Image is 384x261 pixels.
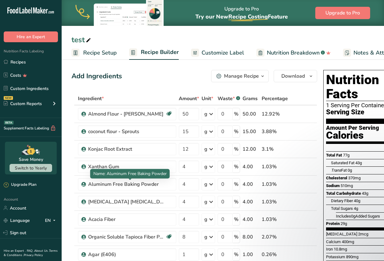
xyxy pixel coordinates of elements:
[15,165,47,171] span: Switch to Yearly
[4,249,58,257] a: Terms & Conditions .
[228,13,268,20] span: Recipe Costing
[355,161,362,165] span: 43g
[195,13,288,20] span: Try our New Feature
[204,145,207,153] div: g
[262,198,288,206] div: 1.03%
[326,125,379,131] div: Amount Per Serving
[204,233,207,241] div: g
[334,247,347,251] span: 10.8mg
[204,110,207,118] div: g
[342,239,354,244] span: 400mg
[243,95,258,102] span: Grams
[88,128,165,135] div: coconut flour - Sprouts
[243,128,259,135] div: 15.00
[211,70,269,82] button: Manage Recipe
[243,145,259,153] div: 12.00
[326,108,364,116] span: Serving Size
[218,95,240,102] div: Waste
[88,233,165,241] div: Organic Soluble Tapioca Fiber Powder
[315,7,370,19] button: Upgrade to Pro
[331,168,347,173] span: Fat
[179,95,199,102] span: Amount
[202,49,244,57] span: Customize Label
[326,239,341,244] span: Calcium
[326,153,342,157] span: Total Fat
[19,156,43,163] div: Save Money
[141,48,179,56] span: Recipe Builder
[129,45,179,60] a: Recipe Builder
[78,95,104,102] span: Ingredient
[88,216,165,223] div: Acacia Fiber
[326,255,345,259] span: Potassium
[262,181,288,188] div: 1.03%
[224,72,259,80] div: Manage Recipe
[326,176,347,180] span: Cholesterol
[325,9,360,17] span: Upgrade to Pro
[362,191,368,196] span: 43g
[71,46,117,60] a: Recipe Setup
[4,249,26,253] a: Hire an Expert .
[88,145,165,153] div: Konjac Root Extract
[326,131,379,140] div: Calories
[93,171,167,177] span: Name: Aluminum Free Baking Powder
[331,168,341,173] i: Trans
[267,49,320,57] span: Nutrition Breakdown
[88,198,165,206] div: [MEDICAL_DATA] [MEDICAL_DATA] Fiber
[256,46,331,60] a: Nutrition Breakdown
[204,181,207,188] div: g
[24,253,43,257] a: Privacy Policy
[10,164,52,172] button: Switch to Yearly
[83,49,117,57] span: Recipe Setup
[326,191,361,196] span: Total Carbohydrate
[326,247,333,251] span: Iron
[71,71,122,81] div: Add Ingredients
[191,46,244,60] a: Customize Label
[341,183,353,188] span: 510mg
[4,96,13,100] div: NEW
[4,100,42,107] div: Custom Reports
[243,198,259,206] div: 4.00
[262,145,288,153] div: 3.1%
[4,121,14,124] div: BETA
[4,31,58,42] button: Hire an Expert
[204,216,207,223] div: g
[262,216,288,223] div: 1.03%
[243,233,259,241] div: 8.00
[27,249,34,253] a: FAQ .
[88,251,165,258] div: Agar (E406)
[4,182,36,188] div: Upgrade Plan
[348,176,361,180] span: 370mg
[195,0,288,26] div: Upgrade to Pro
[4,215,30,226] a: Language
[243,181,259,188] div: 4.00
[88,110,165,118] div: Almond Flour - [PERSON_NAME]
[326,183,340,188] span: Sodium
[281,72,305,80] span: Download
[262,163,288,170] div: 1.03%
[88,181,165,188] div: Aluminum Free Baking Powder
[243,251,259,258] div: 1.00
[88,163,165,170] div: Xanthan Gum
[243,216,259,223] div: 4.00
[71,34,92,45] div: test
[363,240,378,255] iframe: Intercom live chat
[34,249,49,253] a: About Us .
[346,255,358,259] span: 890mg
[262,110,288,118] div: 12.92%
[204,251,207,258] div: g
[262,95,288,102] span: Percentage
[348,168,352,173] span: 0g
[204,128,207,135] div: g
[204,198,207,206] div: g
[331,161,354,165] span: Saturated Fat
[343,153,349,157] span: 77g
[243,163,259,170] div: 4.00
[274,70,317,82] button: Download
[204,163,207,170] div: g
[354,198,360,203] span: 40g
[262,233,288,241] div: 2.07%
[262,128,288,135] div: 3.88%
[262,251,288,258] div: 0.26%
[243,110,259,118] div: 50.00
[331,198,353,203] span: Dietary Fiber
